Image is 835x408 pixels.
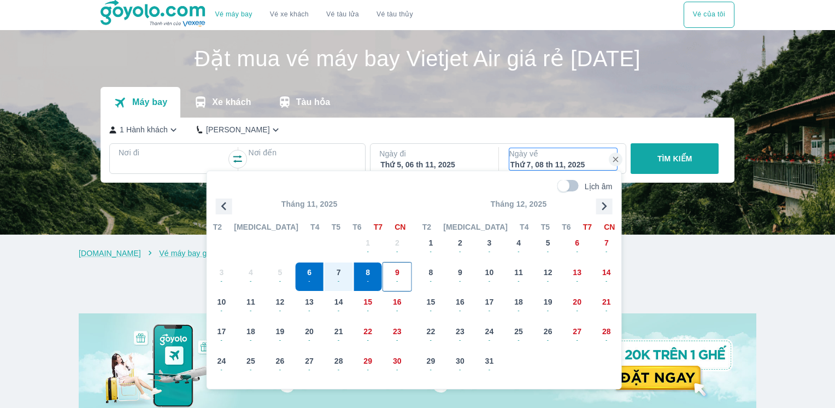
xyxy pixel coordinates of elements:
button: 19- [533,292,563,321]
button: 1- [416,232,446,262]
span: - [475,336,504,345]
span: - [592,336,621,345]
span: - [563,306,591,315]
span: - [475,277,504,285]
span: 13 [573,267,581,278]
span: - [208,306,236,315]
button: 14- [324,292,354,321]
span: - [208,336,236,345]
span: - [266,306,295,315]
p: Lịch âm [585,181,613,192]
span: 26 [544,326,552,337]
button: 21- [324,321,354,351]
span: - [295,365,324,374]
span: 30 [393,355,402,366]
span: 4 [516,237,521,248]
button: 20- [295,321,324,351]
p: Nơi đến [248,147,356,158]
button: 18- [236,321,266,351]
span: - [417,277,445,285]
span: - [417,247,445,256]
span: - [534,306,562,315]
button: 20- [562,292,592,321]
p: 1 Hành khách [120,124,168,135]
span: - [446,247,474,256]
span: - [504,336,533,345]
span: - [208,365,236,374]
span: T5 [332,222,340,232]
button: 10- [207,292,237,321]
button: 22- [416,321,446,351]
span: - [534,277,562,285]
span: 22 [426,326,435,337]
div: choose transportation mode [684,2,734,28]
span: 8 [428,267,433,278]
span: - [504,306,533,315]
span: 5 [546,237,550,248]
p: Nơi đi [119,147,227,158]
span: T6 [352,222,361,232]
button: 26- [533,321,563,351]
span: - [266,336,295,345]
span: T7 [583,222,592,232]
p: Máy bay [132,97,167,108]
span: - [354,306,382,315]
button: 11- [236,292,266,321]
h1: Đặt mua vé máy bay Vietjet Air giá rẻ [DATE] [101,48,734,69]
span: - [383,365,411,374]
span: - [592,306,621,315]
button: 28- [324,351,354,380]
span: 2 [458,237,462,248]
span: 7 [604,237,609,248]
span: - [295,277,324,285]
span: - [417,306,445,315]
span: - [504,247,533,256]
button: 13- [295,292,324,321]
button: 25- [504,321,533,351]
span: - [325,306,353,315]
span: 7 [337,267,341,278]
span: 16 [456,296,464,307]
button: 29- [416,351,446,380]
button: 29- [353,351,383,380]
button: 17- [207,321,237,351]
span: 25 [246,355,255,366]
span: - [383,277,411,285]
span: 3 [487,237,492,248]
span: 18 [514,296,523,307]
button: 12- [533,262,563,292]
span: 17 [485,296,494,307]
span: 22 [363,326,372,337]
button: 23- [383,321,412,351]
span: - [563,247,591,256]
span: - [237,336,265,345]
span: 31 [485,355,494,366]
button: 13- [562,262,592,292]
span: 13 [305,296,314,307]
button: 30- [445,351,475,380]
button: 21- [592,292,621,321]
span: 9 [395,267,399,278]
button: 12- [266,292,295,321]
span: 17 [217,326,226,337]
span: 9 [458,267,462,278]
span: - [354,365,382,374]
span: 16 [393,296,402,307]
button: 7- [324,262,354,292]
button: 7- [592,232,621,262]
span: - [325,336,353,345]
span: T2 [213,222,222,232]
p: Ngày về [509,148,618,159]
span: - [383,336,411,345]
a: Vé máy bay giá rẻ [159,249,222,258]
p: Ngày đi [379,148,487,159]
span: 25 [514,326,523,337]
button: 24- [207,351,237,380]
span: [MEDICAL_DATA] [443,222,508,232]
span: 19 [544,296,552,307]
button: 15- [353,292,383,321]
span: - [475,247,504,256]
button: Vé tàu thủy [368,2,422,28]
button: Vé của tôi [684,2,734,28]
span: CN [604,222,615,232]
